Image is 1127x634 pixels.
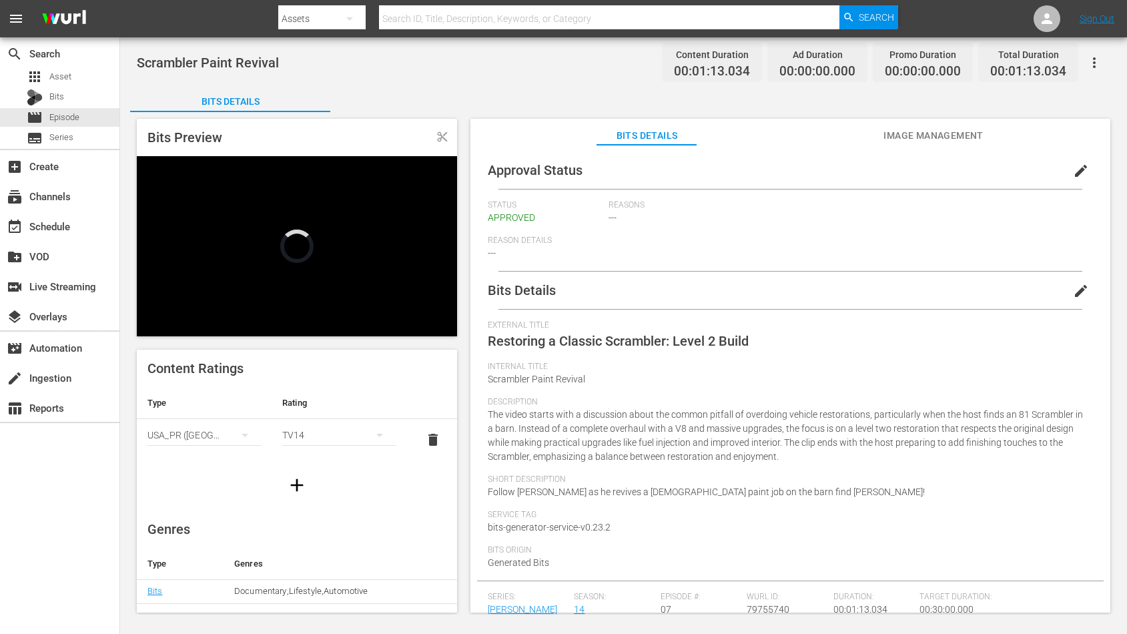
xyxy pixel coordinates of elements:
[425,432,441,448] span: delete
[488,320,1086,331] span: External Title
[137,387,457,460] table: simple table
[488,510,1086,521] span: Service Tag
[488,487,925,497] span: Follow [PERSON_NAME] as he revives a [DEMOGRAPHIC_DATA] paint job on the barn find [PERSON_NAME]!
[488,592,568,603] span: Series:
[919,604,974,615] span: 00:30:00.000
[417,424,449,456] button: delete
[147,521,190,537] span: Genres
[833,604,887,615] span: 00:01:13.034
[147,416,261,454] div: USA_PR ([GEOGRAPHIC_DATA] ([GEOGRAPHIC_DATA]))
[488,162,583,178] span: Approval Status
[990,64,1066,79] span: 00:01:13.034
[147,586,163,596] a: Bits
[1065,155,1097,187] button: edit
[488,282,556,298] span: Bits Details
[833,592,913,603] span: Duration:
[7,340,23,356] span: Automation
[7,249,23,265] span: VOD
[747,592,827,603] span: Wurl ID:
[488,557,549,568] span: Generated Bits
[49,70,71,83] span: Asset
[49,111,79,124] span: Episode
[885,64,961,79] span: 00:00:00.000
[574,592,654,603] span: Season:
[674,45,750,64] div: Content Duration
[990,45,1066,64] div: Total Duration
[488,522,611,533] span: bits-generator-service-v0.23.2
[7,309,23,325] span: Overlays
[488,248,496,258] span: ---
[488,200,602,211] span: Status
[7,279,23,295] span: Live Streaming
[488,374,585,384] span: Scrambler Paint Revival
[1065,275,1097,307] button: edit
[609,200,1086,211] span: Reasons
[7,370,23,386] span: Ingestion
[859,5,894,29] span: Search
[488,362,1086,372] span: Internal Title
[130,85,330,112] button: Bits Details
[574,604,585,615] a: 14
[137,55,279,71] span: Scrambler Paint Revival
[7,159,23,175] span: Create
[7,189,23,205] span: Channels
[272,387,406,419] th: Rating
[674,64,750,79] span: 00:01:13.034
[436,131,448,143] span: Clipped
[147,360,244,376] span: Content Ratings
[1080,13,1114,24] a: Sign Out
[488,474,1086,485] span: Short Description
[488,333,749,349] span: Restoring a Classic Scrambler: Level 2 Build
[130,85,330,117] div: Bits Details
[8,11,24,27] span: menu
[488,604,557,629] a: [PERSON_NAME] Gearz
[488,397,1086,408] span: Description
[224,548,426,580] th: Genres
[49,131,73,144] span: Series
[488,236,1086,246] span: Reason Details
[661,592,741,603] span: Episode #:
[488,409,1083,462] span: The video starts with a discussion about the common pitfall of overdoing vehicle restorations, pa...
[885,45,961,64] div: Promo Duration
[7,400,23,416] span: Reports
[488,545,1086,556] span: Bits Origin
[49,90,64,103] span: Bits
[661,604,671,615] span: 07
[747,604,789,615] span: 79755740
[597,127,697,144] span: Bits Details
[27,109,43,125] span: Episode
[137,387,272,419] th: Type
[7,219,23,235] span: Schedule
[883,127,984,144] span: Image Management
[27,69,43,85] span: Asset
[27,89,43,105] div: Bits
[282,416,396,454] div: TV14
[27,130,43,146] span: Series
[779,45,855,64] div: Ad Duration
[488,212,535,223] span: APPROVED
[919,592,1086,603] span: Target Duration:
[147,129,222,145] span: Bits Preview
[779,64,855,79] span: 00:00:00.000
[1073,283,1089,299] span: edit
[137,156,457,336] div: Video Player
[839,5,898,29] button: Search
[7,46,23,62] span: Search
[1073,163,1089,179] span: edit
[609,212,617,223] span: ---
[32,3,96,35] img: ans4CAIJ8jUAAAAAAAAAAAAAAAAAAAAAAAAgQb4GAAAAAAAAAAAAAAAAAAAAAAAAJMjXAAAAAAAAAAAAAAAAAAAAAAAAgAT5G...
[137,548,224,580] th: Type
